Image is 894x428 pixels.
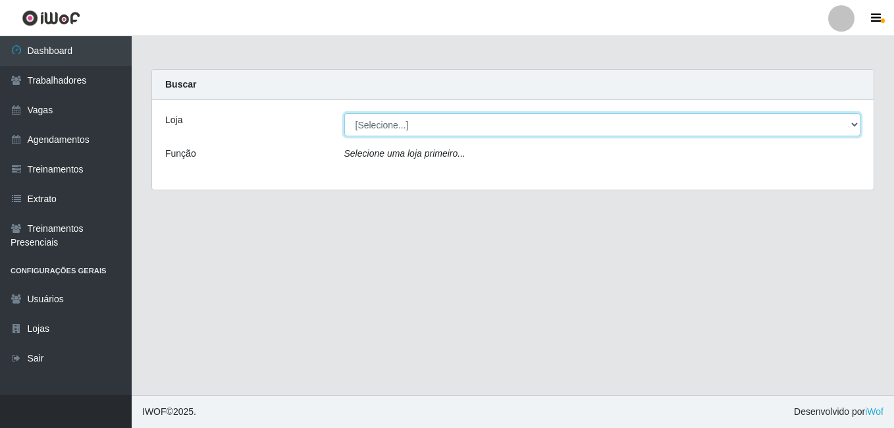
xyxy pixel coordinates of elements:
[794,405,883,419] span: Desenvolvido por
[865,406,883,417] a: iWof
[142,406,167,417] span: IWOF
[142,405,196,419] span: © 2025 .
[165,79,196,90] strong: Buscar
[165,147,196,161] label: Função
[22,10,80,26] img: CoreUI Logo
[344,148,465,159] i: Selecione uma loja primeiro...
[165,113,182,127] label: Loja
